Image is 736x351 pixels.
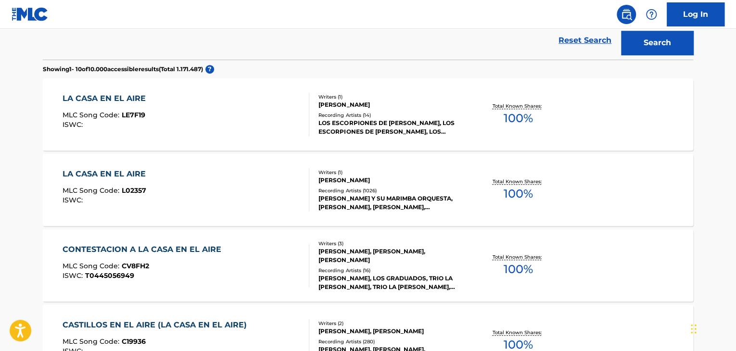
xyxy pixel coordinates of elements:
a: Reset Search [554,30,616,51]
div: Writers ( 3 ) [318,240,464,247]
div: CASTILLOS EN EL AIRE (LA CASA EN EL AIRE) [63,319,252,331]
span: MLC Song Code : [63,337,122,346]
div: Recording Artists ( 14 ) [318,112,464,119]
div: [PERSON_NAME] [318,100,464,109]
span: 100 % [503,185,533,202]
span: 100 % [503,261,533,278]
div: [PERSON_NAME], LOS GRADUADOS, TRIO LA [PERSON_NAME], TRIO LA [PERSON_NAME], TRIO LA [PERSON_NAME]... [318,274,464,291]
div: LA CASA EN EL AIRE [63,93,151,104]
span: ? [205,65,214,74]
span: MLC Song Code : [63,262,122,270]
div: Recording Artists ( 16 ) [318,267,464,274]
span: ISWC : [63,271,85,280]
div: Recording Artists ( 280 ) [318,338,464,345]
iframe: Chat Widget [688,305,736,351]
a: Public Search [617,5,636,24]
a: CONTESTACION A LA CASA EN EL AIREMLC Song Code:CV8FH2ISWC:T0445056949Writers (3)[PERSON_NAME], [P... [43,229,693,301]
span: C19936 [122,337,146,346]
p: Total Known Shares: [492,102,544,110]
div: [PERSON_NAME] Y SU MARIMBA ORQUESTA, [PERSON_NAME], [PERSON_NAME], [PERSON_NAME], VARIOUS ARTISTS [318,194,464,212]
p: Total Known Shares: [492,329,544,336]
div: CONTESTACION A LA CASA EN EL AIRE [63,244,226,255]
div: [PERSON_NAME], [PERSON_NAME] [318,327,464,336]
img: help [646,9,657,20]
div: LA CASA EN EL AIRE [63,168,151,180]
div: Drag [691,314,697,343]
p: Total Known Shares: [492,178,544,185]
a: LA CASA EN EL AIREMLC Song Code:L02357ISWC:Writers (1)[PERSON_NAME]Recording Artists (1026)[PERSO... [43,154,693,226]
div: Writers ( 2 ) [318,320,464,327]
span: T0445056949 [85,271,134,280]
span: MLC Song Code : [63,186,122,195]
span: LE7F19 [122,111,145,119]
a: Log In [667,2,724,26]
p: Total Known Shares: [492,253,544,261]
span: L02357 [122,186,146,195]
div: [PERSON_NAME], [PERSON_NAME], [PERSON_NAME] [318,247,464,264]
div: [PERSON_NAME] [318,176,464,185]
span: MLC Song Code : [63,111,122,119]
span: 100 % [503,110,533,127]
div: LOS ESCORPIONES DE [PERSON_NAME], LOS ESCORPIONES DE [PERSON_NAME], LOS ESCORPIONES DE SANTIAGO I... [318,119,464,136]
span: ISWC : [63,120,85,129]
div: Recording Artists ( 1026 ) [318,187,464,194]
img: MLC Logo [12,7,49,21]
span: CV8FH2 [122,262,149,270]
div: Help [642,5,661,24]
div: Writers ( 1 ) [318,93,464,100]
button: Search [621,31,693,55]
a: LA CASA EN EL AIREMLC Song Code:LE7F19ISWC:Writers (1)[PERSON_NAME]Recording Artists (14)LOS ESCO... [43,78,693,150]
p: Showing 1 - 10 of 10.000 accessible results (Total 1.171.487 ) [43,65,203,74]
span: ISWC : [63,196,85,204]
img: search [621,9,632,20]
div: Writers ( 1 ) [318,169,464,176]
